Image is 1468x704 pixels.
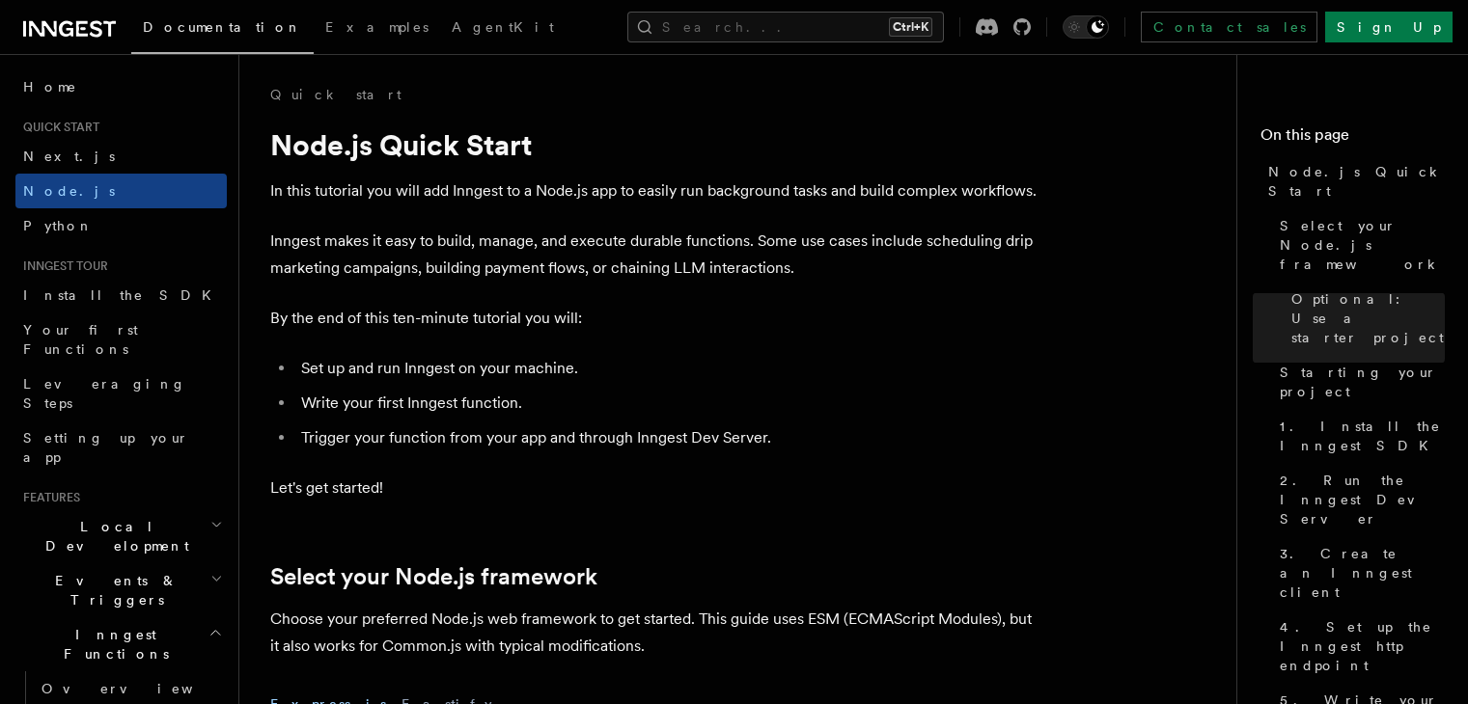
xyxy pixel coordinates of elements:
a: Sign Up [1325,12,1453,42]
a: Node.js Quick Start [1260,154,1445,208]
span: Starting your project [1280,363,1445,401]
a: 1. Install the Inngest SDK [1272,409,1445,463]
a: 4. Set up the Inngest http endpoint [1272,609,1445,683]
a: Home [15,69,227,104]
span: Local Development [15,517,210,555]
kbd: Ctrl+K [889,17,932,37]
span: 2. Run the Inngest Dev Server [1280,471,1445,528]
a: Select your Node.js framework [1272,208,1445,282]
a: Optional: Use a starter project [1284,282,1445,355]
span: Leveraging Steps [23,376,186,411]
span: Inngest Functions [15,625,208,663]
p: Let's get started! [270,474,1042,501]
a: Next.js [15,139,227,174]
span: Next.js [23,149,115,164]
a: Contact sales [1141,12,1317,42]
span: Node.js [23,183,115,199]
p: Inngest makes it easy to build, manage, and execute durable functions. Some use cases include sch... [270,228,1042,282]
a: Starting your project [1272,355,1445,409]
span: Overview [42,681,240,696]
span: Optional: Use a starter project [1291,289,1445,347]
a: Install the SDK [15,278,227,312]
span: Events & Triggers [15,571,210,609]
span: AgentKit [452,19,554,35]
a: Leveraging Steps [15,366,227,420]
span: Quick start [15,120,99,135]
span: Examples [325,19,429,35]
p: In this tutorial you will add Inngest to a Node.js app to easily run background tasks and build c... [270,177,1042,204]
button: Toggle dark mode [1063,15,1109,39]
p: By the end of this ten-minute tutorial you will: [270,305,1042,332]
a: Examples [314,6,440,52]
span: Inngest tour [15,258,108,274]
span: Setting up your app [23,430,189,465]
li: Trigger your function from your app and through Inngest Dev Server. [295,424,1042,451]
button: Local Development [15,509,227,563]
span: 4. Set up the Inngest http endpoint [1280,617,1445,675]
a: Documentation [131,6,314,54]
li: Set up and run Inngest on your machine. [295,355,1042,382]
a: 2. Run the Inngest Dev Server [1272,463,1445,536]
a: Quick start [270,85,402,104]
span: 1. Install the Inngest SDK [1280,417,1445,455]
a: Python [15,208,227,243]
a: Setting up your app [15,420,227,474]
span: Node.js Quick Start [1268,162,1445,201]
li: Write your first Inngest function. [295,390,1042,417]
h4: On this page [1260,123,1445,154]
span: Python [23,218,94,233]
span: 3. Create an Inngest client [1280,544,1445,602]
p: Choose your preferred Node.js web framework to get started. This guide uses ESM (ECMAScript Modul... [270,606,1042,660]
span: Features [15,490,80,505]
button: Search...Ctrl+K [627,12,944,42]
span: Documentation [143,19,302,35]
a: Your first Functions [15,312,227,366]
button: Inngest Functions [15,617,227,671]
h1: Node.js Quick Start [270,127,1042,162]
a: AgentKit [440,6,566,52]
span: Install the SDK [23,287,223,303]
a: Select your Node.js framework [270,563,597,590]
span: Select your Node.js framework [1280,216,1445,274]
span: Your first Functions [23,322,138,357]
button: Events & Triggers [15,563,227,617]
a: 3. Create an Inngest client [1272,536,1445,609]
span: Home [23,77,77,96]
a: Node.js [15,174,227,208]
